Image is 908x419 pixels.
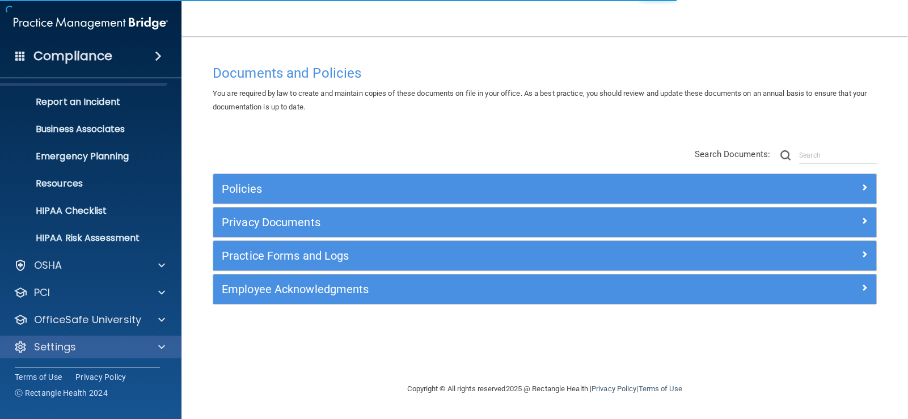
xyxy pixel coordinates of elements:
a: Privacy Documents [222,213,868,231]
a: Privacy Policy [592,384,636,393]
input: Search [799,147,877,164]
p: Emergency Planning [7,151,162,162]
h5: Privacy Documents [222,216,702,228]
a: OfficeSafe University [14,313,165,327]
img: ic-search.3b580494.png [780,150,791,160]
p: Business Associates [7,124,162,135]
h4: Compliance [33,48,112,64]
span: Search Documents: [695,149,770,159]
div: Copyright © All rights reserved 2025 @ Rectangle Health | | [338,371,752,407]
a: Terms of Use [15,371,62,383]
h5: Practice Forms and Logs [222,249,702,262]
span: Ⓒ Rectangle Health 2024 [15,387,108,399]
p: PCI [34,286,50,299]
h4: Documents and Policies [213,66,877,81]
p: Settings [34,340,76,354]
p: OSHA [34,259,62,272]
a: PCI [14,286,165,299]
a: Terms of Use [638,384,682,393]
a: Employee Acknowledgments [222,280,868,298]
h5: Employee Acknowledgments [222,283,702,295]
a: OSHA [14,259,165,272]
a: Policies [222,180,868,198]
a: Practice Forms and Logs [222,247,868,265]
span: You are required by law to create and maintain copies of these documents on file in your office. ... [213,89,867,111]
p: Resources [7,178,162,189]
p: HIPAA Checklist [7,205,162,217]
p: OfficeSafe University [34,313,141,327]
a: Privacy Policy [75,371,126,383]
p: HIPAA Risk Assessment [7,232,162,244]
img: PMB logo [14,12,168,35]
a: Settings [14,340,165,354]
h5: Policies [222,183,702,195]
p: Report an Incident [7,96,162,108]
